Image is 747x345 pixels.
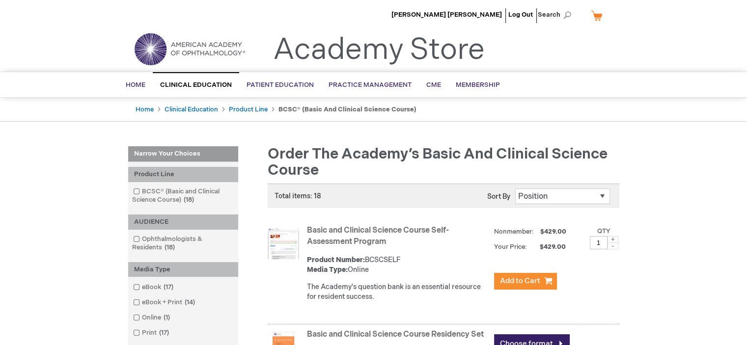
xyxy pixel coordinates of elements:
div: BCSCSELF Online [307,255,489,275]
a: Clinical Education [165,106,218,113]
div: Product Line [128,167,238,182]
span: Home [126,81,145,89]
span: $429.00 [539,228,568,236]
span: 17 [161,283,176,291]
span: Clinical Education [160,81,232,89]
a: Online1 [131,313,174,322]
span: CME [426,81,441,89]
span: 17 [157,329,171,337]
div: Media Type [128,262,238,277]
div: The Academy's question bank is an essential resource for resident success. [307,282,489,302]
img: Basic and Clinical Science Course Self-Assessment Program [268,228,299,259]
a: Log Out [508,11,533,19]
span: Membership [456,81,500,89]
span: 1 [161,314,172,321]
a: Home [136,106,154,113]
label: Sort By [487,192,510,201]
strong: Media Type: [307,265,348,274]
a: Product Line [229,106,268,113]
strong: Product Number: [307,256,365,264]
a: Academy Store [273,32,485,68]
a: eBook + Print14 [131,298,199,307]
div: AUDIENCE [128,214,238,230]
a: eBook17 [131,283,177,292]
a: BCSC® (Basic and Clinical Science Course)18 [131,187,236,205]
span: $429.00 [528,243,567,251]
a: Basic and Clinical Science Course Residency Set [307,330,484,339]
a: [PERSON_NAME] [PERSON_NAME] [391,11,502,19]
input: Qty [590,236,608,249]
span: 14 [182,298,197,306]
span: Search [538,5,575,25]
span: 18 [162,243,177,251]
strong: Narrow Your Choices [128,146,238,162]
a: Basic and Clinical Science Course Self-Assessment Program [307,226,449,246]
span: 18 [181,196,196,204]
strong: Nonmember: [494,226,534,238]
span: Practice Management [329,81,412,89]
button: Add to Cart [494,273,557,290]
a: Print17 [131,328,173,338]
strong: Your Price: [494,243,527,251]
a: Ophthalmologists & Residents18 [131,235,236,252]
label: Qty [597,227,610,235]
strong: BCSC® (Basic and Clinical Science Course) [278,106,416,113]
span: Order the Academy’s Basic and Clinical Science Course [268,145,608,179]
span: Add to Cart [500,276,540,286]
span: Total items: 18 [275,192,321,200]
span: Patient Education [247,81,314,89]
